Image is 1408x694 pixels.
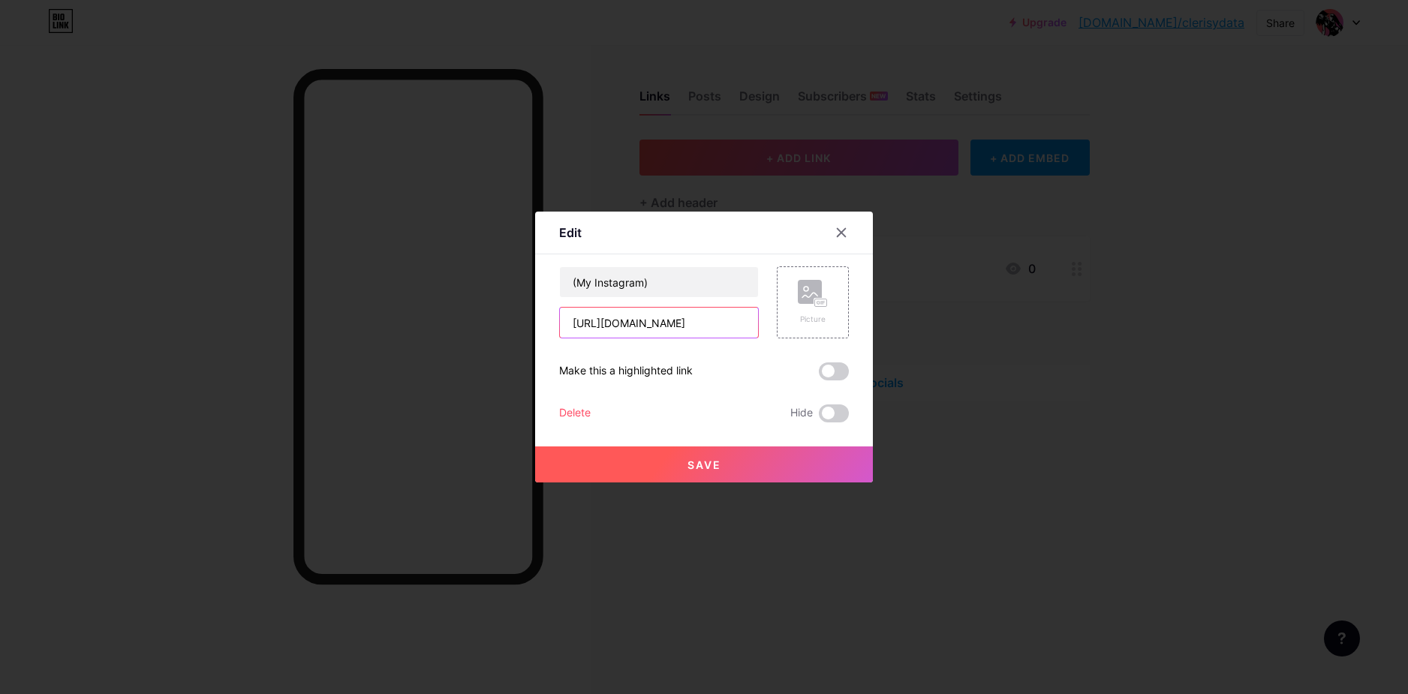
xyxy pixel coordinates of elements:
div: Picture [798,314,828,325]
span: Save [687,458,721,471]
input: URL [560,308,758,338]
span: Hide [790,404,813,422]
div: Make this a highlighted link [559,362,693,380]
button: Save [535,446,873,482]
div: Edit [559,224,582,242]
input: Title [560,267,758,297]
div: Delete [559,404,591,422]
